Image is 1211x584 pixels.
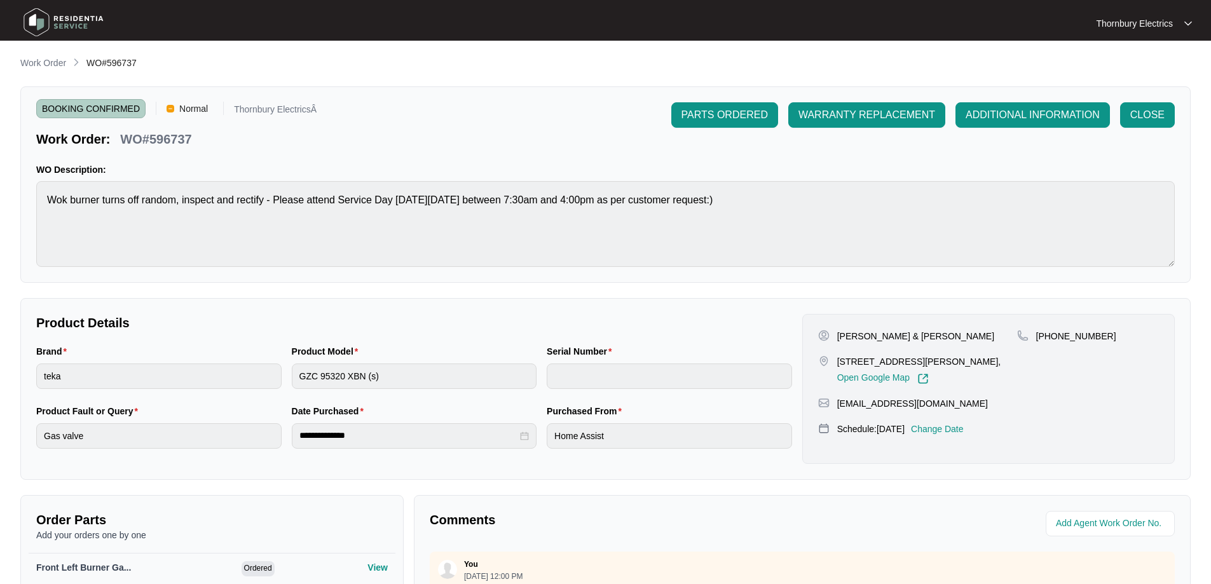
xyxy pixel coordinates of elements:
label: Purchased From [547,405,627,418]
img: user.svg [438,560,457,579]
input: Brand [36,363,282,389]
span: Ordered [242,561,275,576]
span: WARRANTY REPLACEMENT [798,107,935,123]
span: Front Left Burner Ga... [36,562,131,573]
p: WO#596737 [120,130,191,148]
p: Thornbury ElectricsÂ [234,105,317,118]
img: Link-External [917,373,929,384]
label: Product Fault or Query [36,405,143,418]
p: Change Date [911,423,964,435]
input: Purchased From [547,423,792,449]
a: Open Google Map [837,373,929,384]
p: Thornbury Electrics [1096,17,1173,30]
img: map-pin [818,423,830,434]
img: user-pin [818,330,830,341]
button: PARTS ORDERED [671,102,778,128]
span: BOOKING CONFIRMED [36,99,146,118]
img: map-pin [818,397,830,409]
p: Comments [430,511,793,529]
img: dropdown arrow [1184,20,1192,27]
a: Work Order [18,57,69,71]
p: Order Parts [36,511,388,529]
p: Schedule: [DATE] [837,423,905,435]
button: ADDITIONAL INFORMATION [955,102,1110,128]
span: ADDITIONAL INFORMATION [966,107,1100,123]
span: PARTS ORDERED [681,107,768,123]
input: Serial Number [547,363,792,389]
img: map-pin [1017,330,1029,341]
input: Add Agent Work Order No. [1056,516,1167,531]
img: residentia service logo [19,3,108,41]
button: CLOSE [1120,102,1175,128]
p: [STREET_ADDRESS][PERSON_NAME], [837,355,1001,368]
p: Work Order [20,57,66,69]
label: Date Purchased [292,405,369,418]
span: WO#596737 [86,58,137,68]
p: [PERSON_NAME] & [PERSON_NAME] [837,330,994,343]
img: map-pin [818,355,830,367]
img: chevron-right [71,57,81,67]
img: Vercel Logo [167,105,174,112]
span: Normal [174,99,213,118]
p: [PHONE_NUMBER] [1036,330,1116,343]
textarea: Wok burner turns off random, inspect and rectify - Please attend Service Day [DATE][DATE] between... [36,181,1175,267]
p: Add your orders one by one [36,529,388,541]
p: View [367,561,388,574]
p: [EMAIL_ADDRESS][DOMAIN_NAME] [837,397,988,410]
p: You [464,559,478,569]
label: Serial Number [547,345,617,358]
input: Product Fault or Query [36,423,282,449]
span: CLOSE [1130,107,1165,123]
input: Product Model [292,363,537,389]
p: [DATE] 12:00 PM [464,573,523,580]
p: Product Details [36,314,792,332]
p: WO Description: [36,163,1175,176]
input: Date Purchased [299,429,518,442]
label: Brand [36,345,72,358]
button: WARRANTY REPLACEMENT [788,102,945,128]
label: Product Model [292,345,364,358]
p: Work Order: [36,130,110,148]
